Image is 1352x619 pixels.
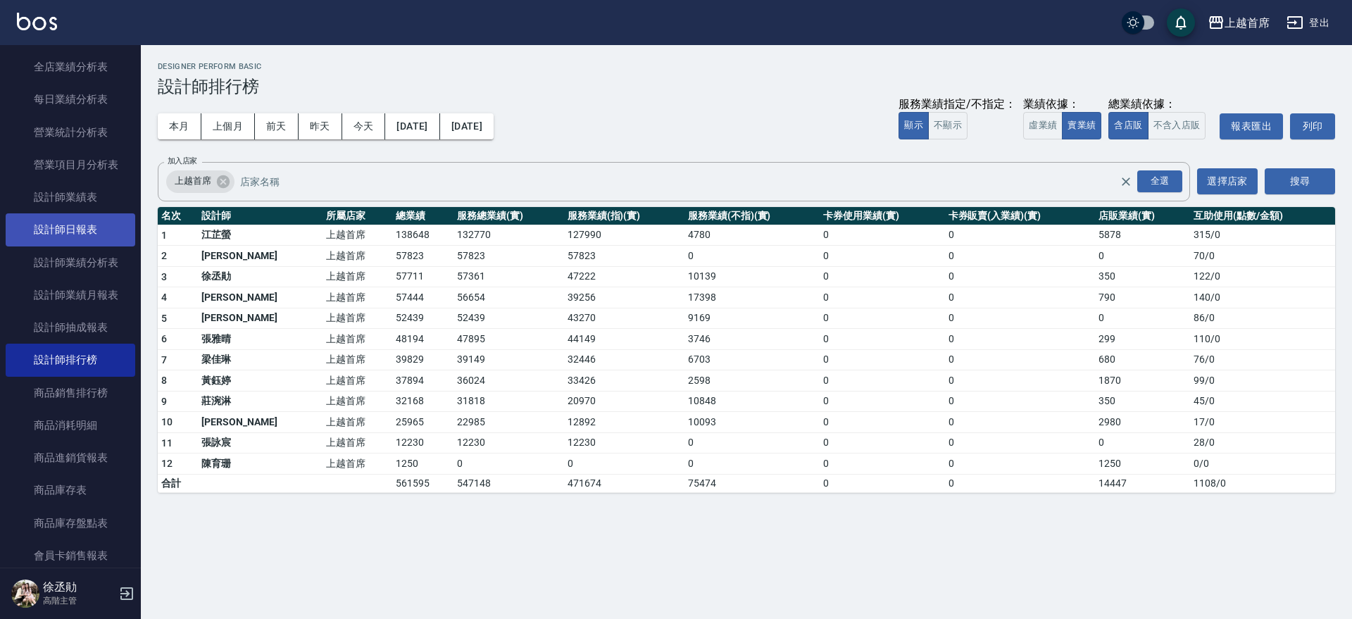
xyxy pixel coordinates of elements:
[198,266,323,287] td: 徐丞勛
[928,112,968,139] button: 不顯示
[323,412,392,433] td: 上越首席
[1108,112,1148,139] button: 含店販
[17,13,57,30] img: Logo
[820,454,944,475] td: 0
[198,391,323,412] td: 莊涴淋
[323,207,392,225] th: 所屬店家
[1225,14,1270,32] div: 上越首席
[684,329,820,350] td: 3746
[392,308,453,329] td: 52439
[1137,170,1182,192] div: 全選
[158,113,201,139] button: 本月
[1190,370,1335,392] td: 99 / 0
[1290,113,1335,139] button: 列印
[453,432,563,454] td: 12230
[1167,8,1195,37] button: save
[1095,287,1190,308] td: 790
[161,437,173,449] span: 11
[1095,329,1190,350] td: 299
[161,458,173,469] span: 12
[820,370,944,392] td: 0
[1095,266,1190,287] td: 350
[6,539,135,572] a: 會員卡銷售報表
[1023,112,1063,139] button: 虛業績
[385,113,439,139] button: [DATE]
[166,174,220,188] span: 上越首席
[564,454,684,475] td: 0
[255,113,299,139] button: 前天
[684,391,820,412] td: 10848
[1095,370,1190,392] td: 1870
[945,266,1095,287] td: 0
[453,454,563,475] td: 0
[6,377,135,409] a: 商品銷售排行榜
[392,370,453,392] td: 37894
[684,370,820,392] td: 2598
[453,266,563,287] td: 57361
[158,474,198,492] td: 合計
[237,169,1144,194] input: 店家名稱
[684,308,820,329] td: 9169
[6,83,135,115] a: 每日業績分析表
[323,329,392,350] td: 上越首席
[198,412,323,433] td: [PERSON_NAME]
[158,62,1335,71] h2: Designer Perform Basic
[1190,308,1335,329] td: 86 / 0
[1095,225,1190,246] td: 5878
[453,225,563,246] td: 132770
[323,391,392,412] td: 上越首席
[1095,454,1190,475] td: 1250
[453,474,563,492] td: 547148
[1220,113,1283,139] button: 報表匯出
[1116,172,1136,192] button: Clear
[684,246,820,267] td: 0
[299,113,342,139] button: 昨天
[684,225,820,246] td: 4780
[392,329,453,350] td: 48194
[945,391,1095,412] td: 0
[1108,97,1213,112] div: 總業績依據：
[564,287,684,308] td: 39256
[342,113,386,139] button: 今天
[1095,432,1190,454] td: 0
[564,225,684,246] td: 127990
[453,412,563,433] td: 22985
[1190,207,1335,225] th: 互助使用(點數/金額)
[392,391,453,412] td: 32168
[168,156,197,166] label: 加入店家
[1190,246,1335,267] td: 70 / 0
[201,113,255,139] button: 上個月
[198,308,323,329] td: [PERSON_NAME]
[1095,391,1190,412] td: 350
[158,77,1335,96] h3: 設計師排行榜
[453,207,563,225] th: 服務總業績(實)
[43,580,115,594] h5: 徐丞勛
[161,333,167,344] span: 6
[945,432,1095,454] td: 0
[161,292,167,303] span: 4
[1190,329,1335,350] td: 110 / 0
[1190,349,1335,370] td: 76 / 0
[564,207,684,225] th: 服務業績(指)(實)
[945,370,1095,392] td: 0
[820,225,944,246] td: 0
[161,354,167,365] span: 7
[684,266,820,287] td: 10139
[392,225,453,246] td: 138648
[945,287,1095,308] td: 0
[1190,266,1335,287] td: 122 / 0
[945,349,1095,370] td: 0
[820,391,944,412] td: 0
[392,412,453,433] td: 25965
[1190,474,1335,492] td: 1108 / 0
[392,287,453,308] td: 57444
[6,409,135,442] a: 商品消耗明細
[198,349,323,370] td: 梁佳琳
[11,580,39,608] img: Person
[820,432,944,454] td: 0
[198,370,323,392] td: 黃鈺婷
[161,250,167,261] span: 2
[899,97,1016,112] div: 服務業績指定/不指定：
[158,207,1335,493] table: a dense table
